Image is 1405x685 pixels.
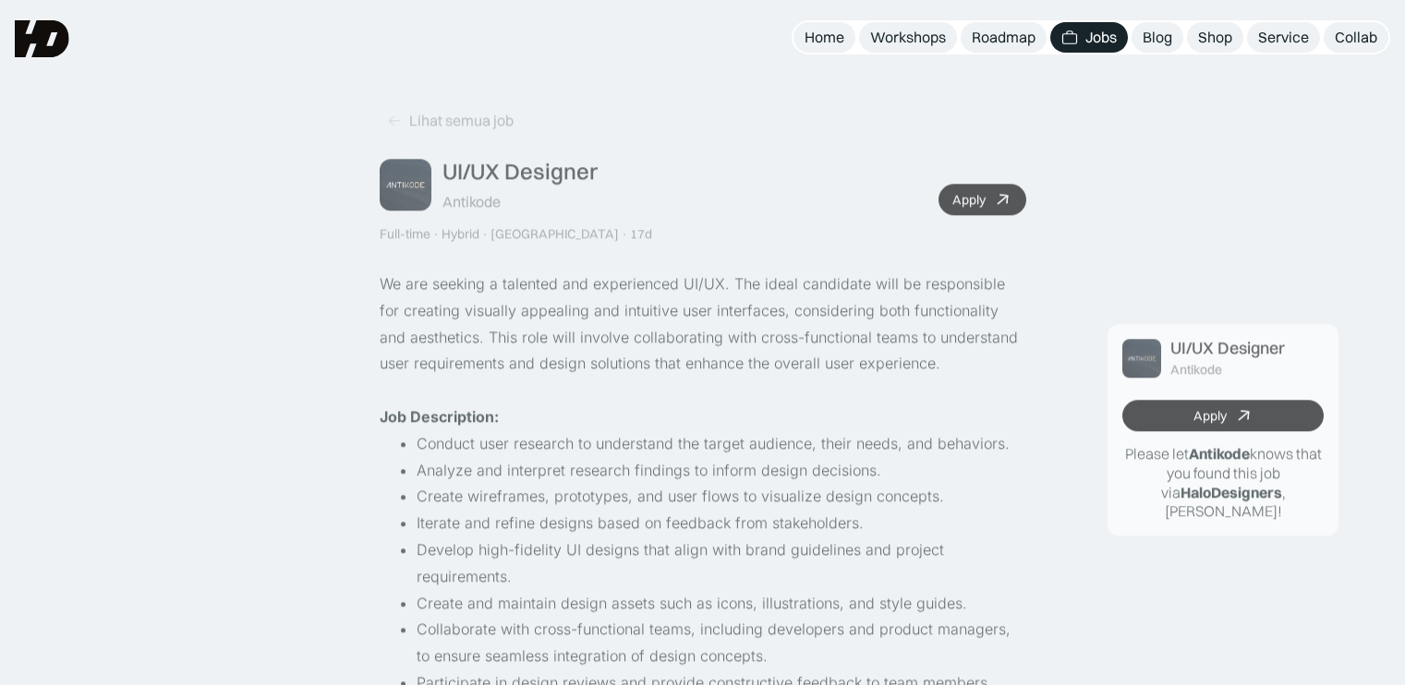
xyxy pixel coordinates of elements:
[859,22,957,53] a: Workshops
[870,28,946,47] div: Workshops
[380,226,430,242] div: Full-time
[417,484,1026,511] li: Create wireframes, prototypes, and user flows to visualize design concepts.
[1085,28,1117,47] div: Jobs
[1258,28,1309,47] div: Service
[380,378,1026,404] p: ‍
[1335,28,1377,47] div: Collab
[939,184,1026,215] a: Apply
[1122,339,1161,378] img: Job Image
[491,226,619,242] div: [GEOGRAPHIC_DATA]
[442,158,598,185] div: UI/UX Designer
[961,22,1047,53] a: Roadmap
[417,617,1026,670] li: Collaborate with cross-functional teams, including developers and product managers, to ensure sea...
[380,159,431,210] img: Job Image
[417,590,1026,617] li: Create and maintain design assets such as icons, illustrations, and style guides.
[417,536,1026,590] li: Develop high-fidelity UI designs that align with brand guidelines and project requirements.
[793,22,855,53] a: Home
[1122,444,1324,521] p: Please let knows that you found this job via , [PERSON_NAME]!
[417,511,1026,537] li: Iterate and refine designs based on feedback from stakeholders.
[442,226,479,242] div: Hybrid
[1170,362,1222,378] div: Antikode
[380,270,1026,377] p: We are seeking a talented and experienced UI/UX. The ideal candidate will be responsible for crea...
[380,407,499,426] strong: Job Description:
[630,226,652,242] div: 17d
[1187,22,1243,53] a: Shop
[481,226,489,242] div: ·
[442,192,501,211] div: Antikode
[1188,444,1249,463] b: Antikode
[1170,339,1285,358] div: UI/UX Designer
[621,226,628,242] div: ·
[417,430,1026,457] li: Conduct user research to understand the target audience, their needs, and behaviors.
[380,105,521,136] a: Lihat semua job
[409,111,514,130] div: Lihat semua job
[1143,28,1172,47] div: Blog
[805,28,844,47] div: Home
[432,226,440,242] div: ·
[1132,22,1183,53] a: Blog
[417,457,1026,484] li: Analyze and interpret research findings to inform design decisions.
[1193,408,1226,424] div: Apply
[1050,22,1128,53] a: Jobs
[1324,22,1388,53] a: Collab
[952,192,986,208] div: Apply
[1198,28,1232,47] div: Shop
[1180,483,1281,501] b: HaloDesigners
[1247,22,1320,53] a: Service
[972,28,1036,47] div: Roadmap
[1122,400,1324,431] a: Apply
